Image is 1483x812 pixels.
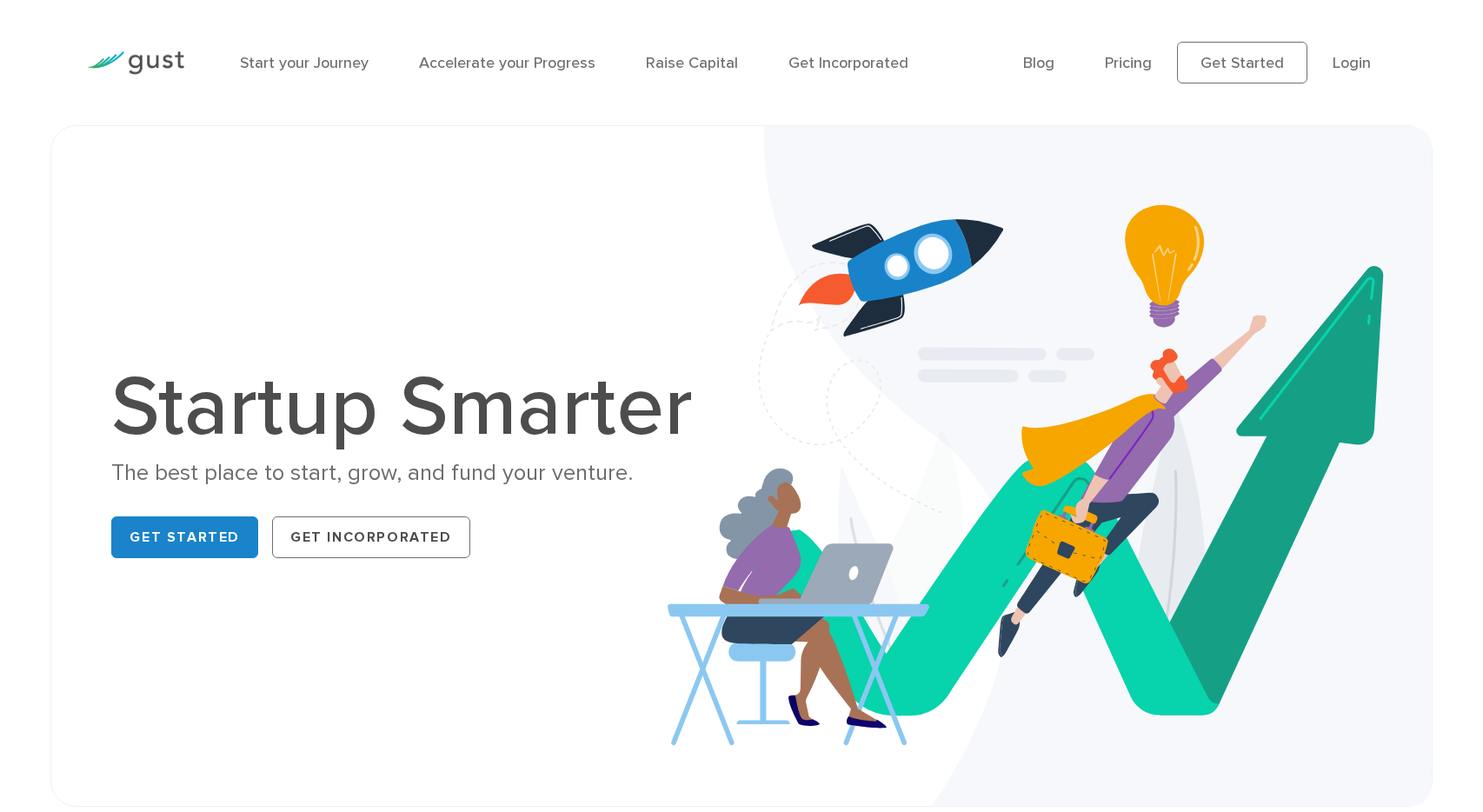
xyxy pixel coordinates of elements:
[87,51,184,75] img: Gust Logo
[1023,54,1054,72] a: Blog
[788,54,908,72] a: Get Incorporated
[111,516,258,558] a: Get Started
[1177,42,1307,83] a: Get Started
[111,458,711,489] div: The best place to start, grow, and fund your venture.
[1333,54,1371,72] a: Login
[1105,54,1152,72] a: Pricing
[646,54,738,72] a: Raise Capital
[419,54,595,72] a: Accelerate your Progress
[272,516,470,558] a: Get Incorporated
[111,366,711,449] h1: Startup Smarter
[668,126,1432,806] img: Startup Smarter Hero
[240,54,369,72] a: Start your Journey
